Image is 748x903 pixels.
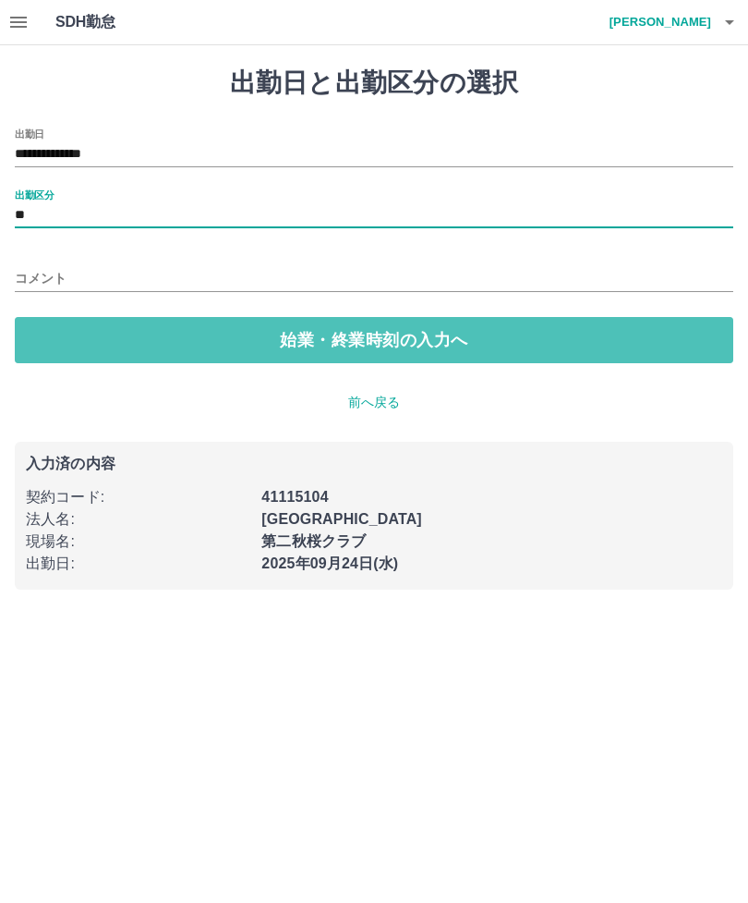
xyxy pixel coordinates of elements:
[15,317,733,363] button: 始業・終業時刻の入力へ
[15,67,733,99] h1: 出勤日と出勤区分の選択
[26,553,250,575] p: 出勤日 :
[26,508,250,531] p: 法人名 :
[26,486,250,508] p: 契約コード :
[15,127,44,140] label: 出勤日
[26,457,722,471] p: 入力済の内容
[15,393,733,412] p: 前へ戻る
[26,531,250,553] p: 現場名 :
[261,511,422,527] b: [GEOGRAPHIC_DATA]
[261,533,366,549] b: 第二秋桜クラブ
[261,555,398,571] b: 2025年09月24日(水)
[261,489,328,505] b: 41115104
[15,188,54,201] label: 出勤区分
